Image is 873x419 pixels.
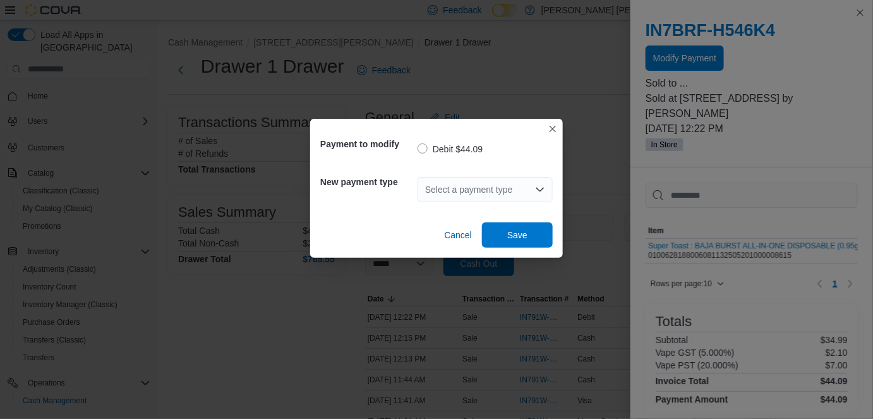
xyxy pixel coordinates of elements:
button: Open list of options [535,185,545,195]
span: Cancel [444,229,472,241]
button: Save [482,222,553,248]
input: Accessible screen reader label [425,182,426,197]
h5: Payment to modify [320,131,415,157]
button: Cancel [439,222,477,248]
h5: New payment type [320,169,415,195]
span: Save [507,229,527,241]
button: Closes this modal window [545,121,560,137]
label: Debit $44.09 [418,142,483,157]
